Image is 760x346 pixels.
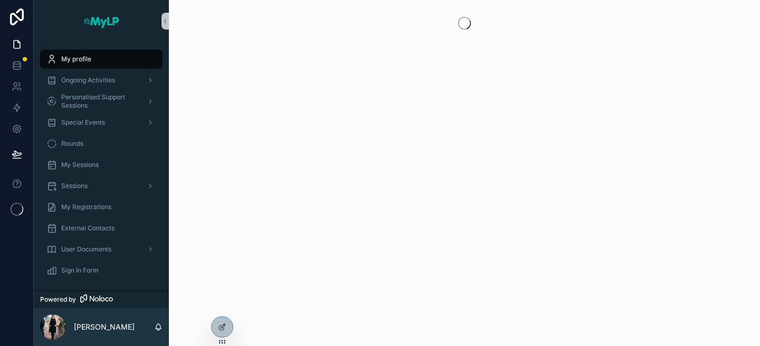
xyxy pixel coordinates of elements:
a: Personalised Support Sessions [40,92,163,111]
img: App logo [83,13,120,30]
a: Sessions [40,176,163,195]
a: Special Events [40,113,163,132]
a: Ongoing Activities [40,71,163,90]
span: Rounds [61,139,83,148]
span: My profile [61,55,91,63]
a: Rounds [40,134,163,153]
a: My profile [40,50,163,69]
span: Personalised Support Sessions [61,93,138,110]
span: Special Events [61,118,105,127]
a: My Registrations [40,198,163,217]
span: External Contacts [61,224,115,232]
a: My Sessions [40,155,163,174]
a: User Documents [40,240,163,259]
span: User Documents [61,245,111,254]
span: Ongoing Activities [61,76,115,85]
p: [PERSON_NAME] [74,322,135,332]
div: scrollable content [34,42,169,291]
span: My Sessions [61,161,99,169]
span: Sign In Form [61,266,99,275]
span: Powered by [40,295,76,304]
a: Powered by [34,291,169,308]
a: External Contacts [40,219,163,238]
a: Sign In Form [40,261,163,280]
span: Sessions [61,182,88,190]
span: My Registrations [61,203,111,211]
